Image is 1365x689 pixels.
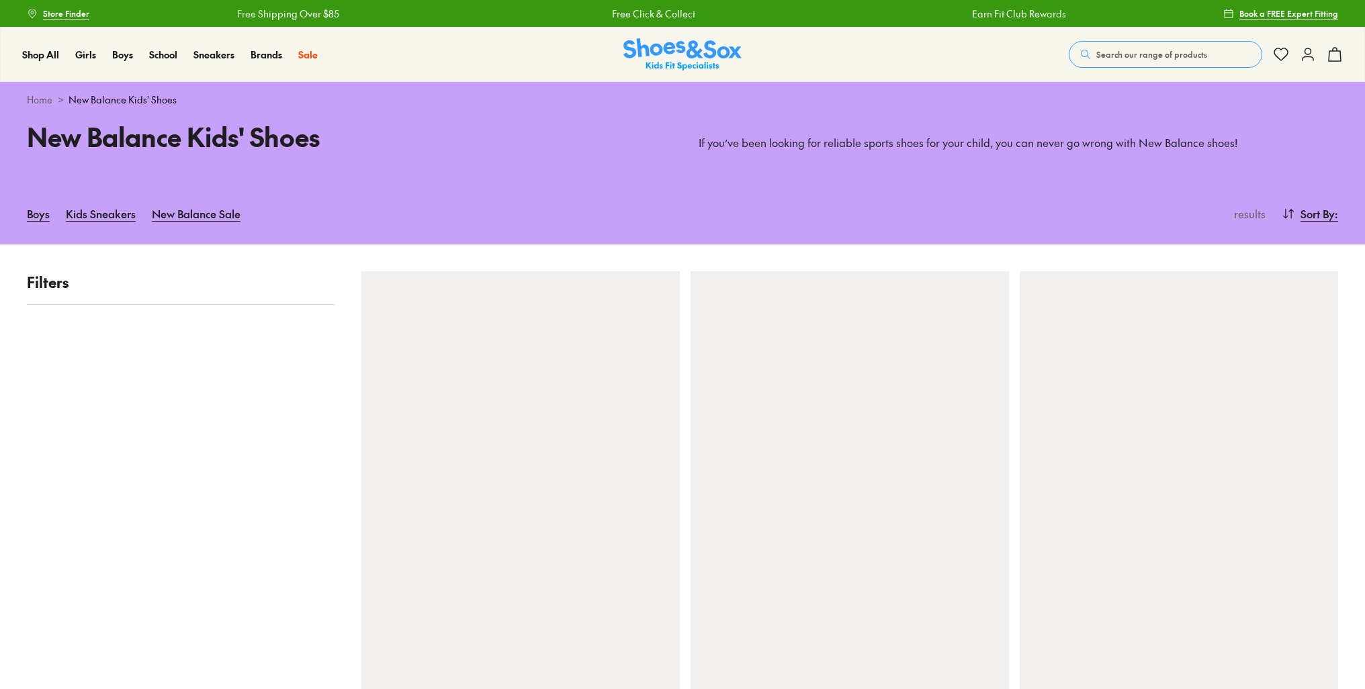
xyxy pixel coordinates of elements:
[22,48,59,61] span: Shop All
[22,48,59,62] a: Shop All
[1301,205,1335,222] span: Sort By
[1069,41,1262,68] button: Search our range of products
[1096,48,1207,60] span: Search our range of products
[193,48,234,62] a: Sneakers
[1239,7,1338,19] span: Book a FREE Expert Fitting
[27,1,89,26] a: Store Finder
[699,136,1338,150] p: If you’ve been looking for reliable sports shoes for your child, you can never go wrong with New ...
[112,48,133,62] a: Boys
[193,48,234,61] span: Sneakers
[27,271,335,293] p: Filters
[69,93,177,107] span: New Balance Kids' Shoes
[236,7,339,21] a: Free Shipping Over $85
[75,48,96,62] a: Girls
[27,199,50,228] a: Boys
[1335,205,1338,222] span: :
[66,199,136,228] a: Kids Sneakers
[251,48,282,62] a: Brands
[27,93,1338,107] div: >
[611,7,695,21] a: Free Click & Collect
[43,7,89,19] span: Store Finder
[149,48,177,61] span: School
[27,118,666,156] h1: New Balance Kids' Shoes
[298,48,318,62] a: Sale
[75,48,96,61] span: Girls
[1229,205,1266,222] p: results
[152,199,240,228] a: New Balance Sale
[623,38,742,71] img: SNS_Logo_Responsive.svg
[1223,1,1338,26] a: Book a FREE Expert Fitting
[623,38,742,71] a: Shoes & Sox
[1282,199,1338,228] button: Sort By:
[149,48,177,62] a: School
[112,48,133,61] span: Boys
[251,48,282,61] span: Brands
[971,7,1065,21] a: Earn Fit Club Rewards
[27,93,52,107] a: Home
[298,48,318,61] span: Sale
